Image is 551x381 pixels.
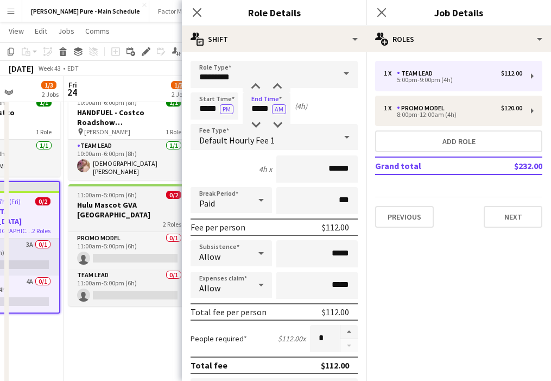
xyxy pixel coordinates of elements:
span: Default Hourly Fee 1 [199,135,275,146]
div: 2 Jobs [172,90,188,98]
div: 1 x [384,70,397,77]
div: 2 Jobs [42,90,59,98]
span: View [9,26,24,36]
span: Allow [199,283,220,293]
div: 8:00pm-12:00am (4h) [384,112,522,117]
div: $112.00 [501,70,522,77]
div: Total fee [191,360,227,371]
span: 1/1 [36,98,52,107]
div: 1 x [384,104,397,112]
span: [PERSON_NAME] [84,128,130,136]
span: Jobs [58,26,74,36]
div: $112.00 [322,307,349,317]
span: 1 Role [166,128,181,136]
h3: Job Details [366,5,551,20]
button: Factor Meals - Schedule [149,1,233,22]
span: Paid [199,198,215,209]
div: $120.00 [501,104,522,112]
span: 10:00am-6:00pm (8h) [77,98,137,107]
app-job-card: 11:00am-5:00pm (6h)0/2Hulu Mascot GVA [GEOGRAPHIC_DATA]2 RolesPromo model0/111:00am-5:00pm (6h) T... [68,184,190,306]
td: $232.00 [478,157,542,174]
span: 1/3 [171,81,186,89]
div: EDT [67,64,79,72]
span: 24 [67,86,77,98]
app-card-role: Team Lead0/111:00am-5:00pm (6h) [68,269,190,306]
button: PM [220,104,233,114]
span: 1/3 [41,81,56,89]
div: Promo model [397,104,449,112]
h3: HANDFUEL - Costco Roadshow [GEOGRAPHIC_DATA] [68,108,190,127]
div: Team Lead [397,70,437,77]
button: Increase [340,325,358,339]
a: View [4,24,28,38]
button: Add role [375,130,542,152]
span: 11:00am-5:00pm (6h) [77,191,137,199]
td: Grand total [375,157,478,174]
div: (4h) [295,101,307,111]
app-job-card: 10:00am-6:00pm (8h)1/1HANDFUEL - Costco Roadshow [GEOGRAPHIC_DATA] [PERSON_NAME]1 RoleTeam Lead1/... [68,92,190,180]
div: [DATE] [9,63,34,74]
span: Week 43 [36,64,63,72]
app-card-role: Team Lead1/110:00am-6:00pm (8h)[DEMOGRAPHIC_DATA][PERSON_NAME] [68,140,190,180]
div: $112.00 x [278,334,306,343]
h3: Hulu Mascot GVA [GEOGRAPHIC_DATA] [68,200,190,220]
div: $112.00 [322,222,349,233]
h3: Role Details [182,5,366,20]
span: 1 Role [36,128,52,136]
a: Jobs [54,24,79,38]
button: [PERSON_NAME] Pure - Main Schedule [22,1,149,22]
div: 4h x [259,164,272,174]
span: 2 Roles [163,220,181,228]
span: Allow [199,251,220,262]
a: Comms [81,24,114,38]
span: 1/1 [166,98,181,107]
button: Previous [375,206,434,228]
span: 2 Roles [32,227,50,235]
span: Fri [68,80,77,90]
div: Roles [366,26,551,52]
div: $112.00 [321,360,349,371]
div: 5:00pm-9:00pm (4h) [384,77,522,83]
div: Fee per person [191,222,245,233]
label: People required [191,334,247,343]
span: Comms [85,26,110,36]
button: Next [484,206,542,228]
span: 0/2 [35,197,50,205]
div: Total fee per person [191,307,267,317]
span: 0/2 [166,191,181,199]
a: Edit [30,24,52,38]
button: AM [272,104,286,114]
div: Shift [182,26,366,52]
span: Edit [35,26,47,36]
app-card-role: Promo model0/111:00am-5:00pm (6h) [68,232,190,269]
